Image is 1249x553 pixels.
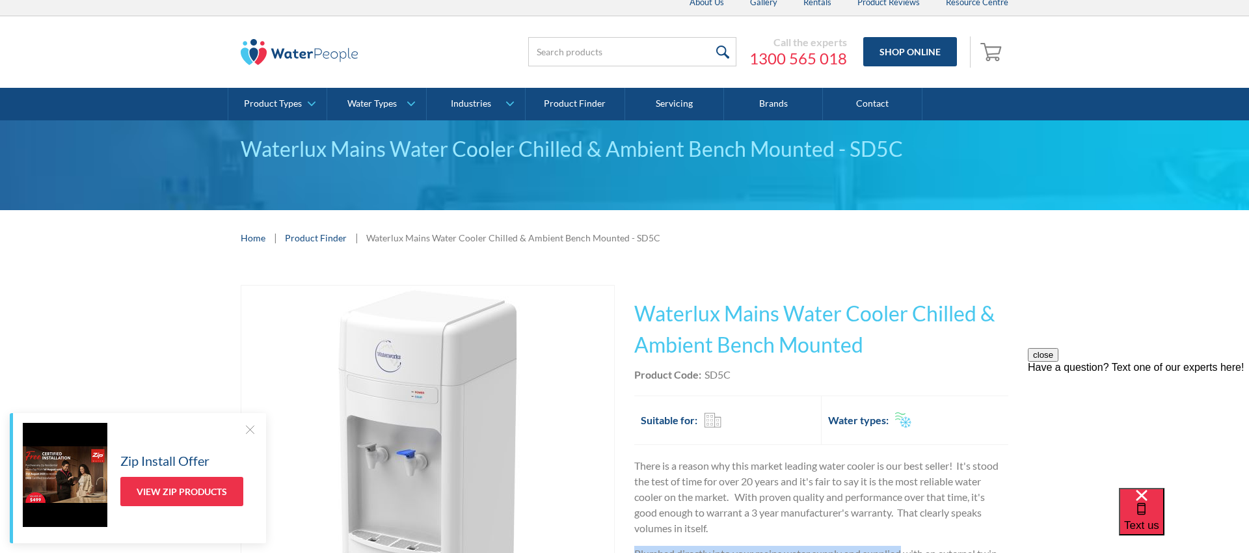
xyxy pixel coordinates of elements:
h5: Zip Install Offer [120,451,209,470]
p: There is a reason why this market leading water cooler is our best seller! It's stood the test of... [634,458,1008,536]
iframe: podium webchat widget prompt [1028,348,1249,504]
div: Call the experts [749,36,847,49]
img: shopping cart [980,41,1005,62]
strong: Product Code: [634,368,701,381]
a: Contact [823,88,922,120]
a: Industries [427,88,525,120]
a: View Zip Products [120,477,243,506]
a: Product Finder [285,231,347,245]
img: The Water People [241,39,358,65]
a: 1300 565 018 [749,49,847,68]
iframe: podium webchat widget bubble [1119,488,1249,553]
a: Water Types [327,88,425,120]
div: Product Types [244,98,302,109]
div: Waterlux Mains Water Cooler Chilled & Ambient Bench Mounted - SD5C [241,133,1008,165]
div: | [272,230,278,245]
div: | [353,230,360,245]
a: Shop Online [863,37,957,66]
a: Brands [724,88,823,120]
input: Search products [528,37,736,66]
h2: Water types: [828,412,889,428]
a: Product Finder [526,88,624,120]
h1: Waterlux Mains Water Cooler Chilled & Ambient Bench Mounted [634,298,1008,360]
a: Servicing [625,88,724,120]
div: Water Types [347,98,397,109]
h2: Suitable for: [641,412,697,428]
div: Waterlux Mains Water Cooler Chilled & Ambient Bench Mounted - SD5C [366,231,660,245]
a: Home [241,231,265,245]
div: Industries [451,98,491,109]
a: Product Types [228,88,327,120]
div: SD5C [705,367,731,383]
img: Zip Install Offer [23,423,107,527]
a: Open empty cart [977,36,1008,68]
